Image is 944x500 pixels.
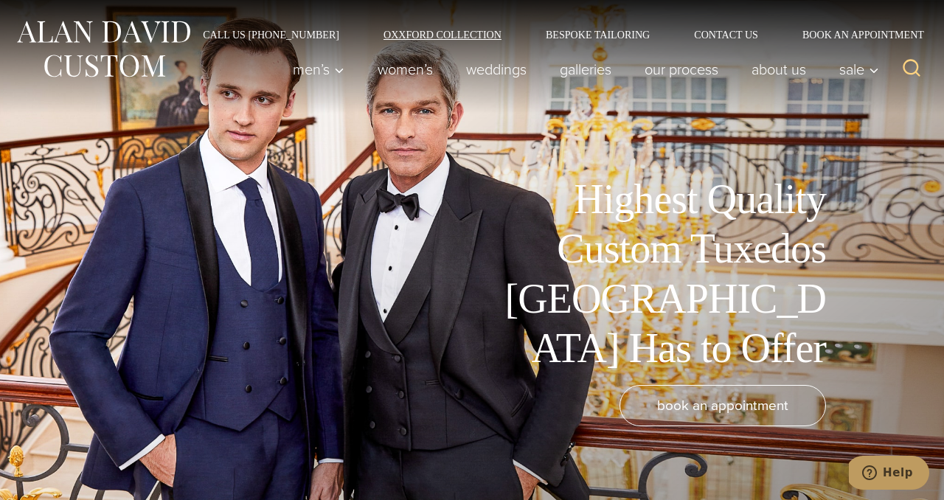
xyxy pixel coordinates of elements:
button: View Search Form [894,52,929,87]
a: book an appointment [619,385,826,426]
a: Call Us [PHONE_NUMBER] [181,29,361,40]
nav: Secondary Navigation [181,29,929,40]
img: Alan David Custom [15,16,192,82]
iframe: Opens a widget where you can chat to one of our agents [849,456,929,493]
a: Book an Appointment [780,29,929,40]
button: Child menu of Men’s [277,55,361,84]
a: Contact Us [672,29,780,40]
a: Oxxford Collection [361,29,524,40]
a: Galleries [544,55,628,84]
a: Bespoke Tailoring [524,29,672,40]
button: Sale sub menu toggle [823,55,887,84]
a: Women’s [361,55,450,84]
a: Our Process [628,55,735,84]
span: book an appointment [657,395,788,416]
a: About Us [735,55,823,84]
nav: Primary Navigation [277,55,887,84]
a: weddings [450,55,544,84]
h1: Highest Quality Custom Tuxedos [GEOGRAPHIC_DATA] Has to Offer [494,175,826,373]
